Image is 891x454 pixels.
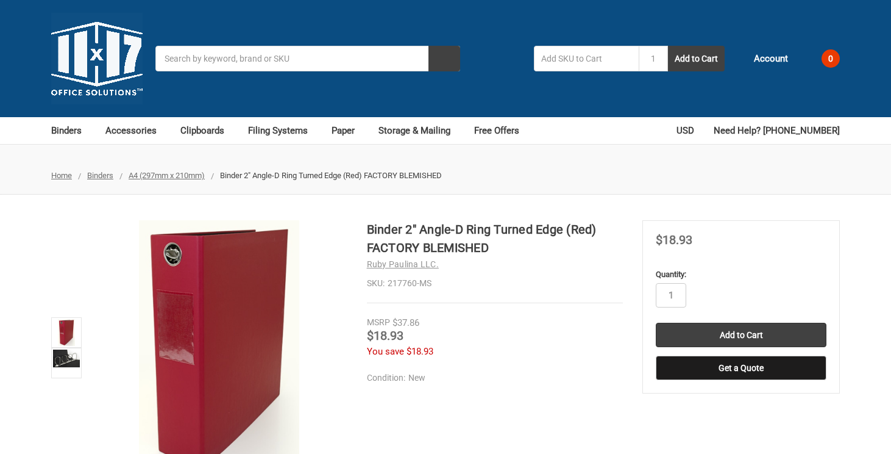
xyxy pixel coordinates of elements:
[105,117,168,144] a: Accessories
[392,317,419,328] span: $37.86
[367,346,404,357] span: You save
[801,43,840,74] a: 0
[822,49,840,68] span: 0
[220,171,442,180] span: Binder 2" Angle-D Ring Turned Edge (Red) FACTORY BLEMISHED
[367,372,405,384] dt: Condition:
[668,46,725,71] button: Add to Cart
[367,372,617,384] dd: New
[51,13,143,104] img: 11x17.com
[656,323,826,347] input: Add to Cart
[406,346,433,357] span: $18.93
[656,268,826,281] label: Quantity:
[248,117,319,144] a: Filing Systems
[656,232,692,247] span: $18.93
[367,277,623,290] dd: 217760-MS
[367,316,390,329] div: MSRP
[367,328,403,343] span: $18.93
[87,171,113,180] a: Binders
[676,117,701,144] a: USD
[737,43,788,74] a: Account
[367,220,623,257] h1: Binder 2" Angle-D Ring Turned Edge (Red) FACTORY BLEMISHED
[51,117,93,144] a: Binders
[53,350,80,367] img: Binder 2" Angle-D Ring Turned Edge (Red) FACTORY BLEMISHED
[714,117,840,144] a: Need Help? [PHONE_NUMBER]
[332,117,366,144] a: Paper
[180,117,235,144] a: Clipboards
[656,356,826,380] button: Get a Quote
[754,52,788,66] span: Account
[367,277,385,290] dt: SKU:
[367,259,439,269] a: Ruby Paulina LLC.
[534,46,639,71] input: Add SKU to Cart
[129,171,205,180] a: A4 (297mm x 210mm)
[51,171,72,180] a: Home
[378,117,461,144] a: Storage & Mailing
[58,319,75,346] img: A4 - Binder 2" Angle-D Ring Turned Edge (Red) FACTORY BLEMISHED
[155,46,460,71] input: Search by keyword, brand or SKU
[474,117,519,144] a: Free Offers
